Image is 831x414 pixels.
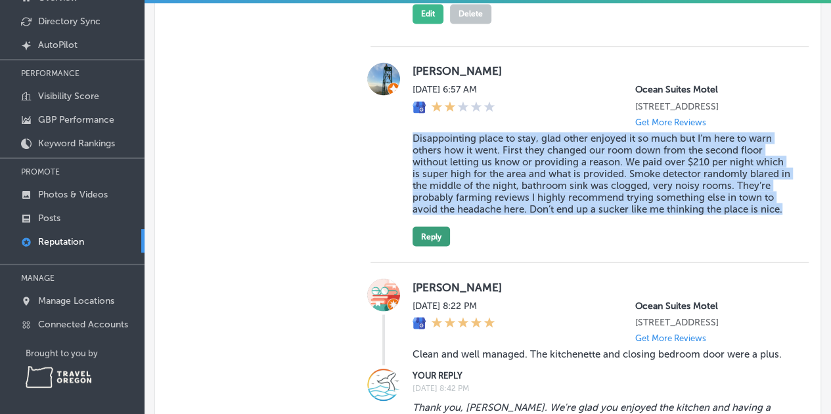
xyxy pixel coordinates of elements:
[413,280,793,293] label: [PERSON_NAME]
[450,4,491,24] button: Delete
[413,84,495,95] label: [DATE] 6:57 AM
[635,84,793,95] p: Ocean Suites Motel
[431,100,495,114] div: 2 Stars
[38,16,101,27] p: Directory Sync
[26,348,145,358] p: Brought to you by
[413,226,450,246] button: Reply
[38,189,108,200] p: Photos & Videos
[38,138,115,149] p: Keyword Rankings
[38,39,78,51] p: AutoPilot
[413,348,793,360] blockquote: Clean and well managed. The kitchenette and closing bedroom door were a plus.
[413,370,793,380] label: YOUR REPLY
[635,117,706,127] p: Get More Reviews
[38,213,60,224] p: Posts
[38,295,114,306] p: Manage Locations
[367,368,400,401] img: Image
[38,319,128,330] p: Connected Accounts
[413,64,793,77] label: [PERSON_NAME]
[635,100,793,112] p: 16045 Lower Harbor Road
[413,300,495,311] label: [DATE] 8:22 PM
[413,383,793,392] label: [DATE] 8:42 PM
[413,4,443,24] button: Edit
[635,333,706,342] p: Get More Reviews
[413,132,793,215] blockquote: Disappointing place to stay, glad other enjoyed it so much but I’m here to warn others how it wen...
[38,91,99,102] p: Visibility Score
[431,316,495,330] div: 5 Stars
[635,316,793,327] p: 16045 Lower Harbor Road
[38,114,114,125] p: GBP Performance
[635,300,793,311] p: Ocean Suites Motel
[38,236,84,247] p: Reputation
